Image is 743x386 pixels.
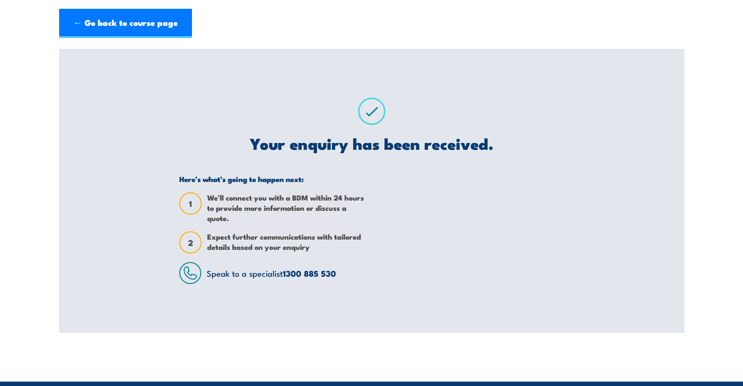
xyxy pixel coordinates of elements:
[180,199,201,209] span: 1
[59,9,192,38] a: ← Go back to course page
[207,231,364,254] span: Expect further communications with tailored details based on your enquiry
[283,267,336,280] a: 1300 885 530
[207,192,364,223] span: We’ll connect you with a BDM within 24 hours to provide more information or discuss a quote.
[180,238,201,248] span: 2
[207,267,336,279] span: Speak to a specialist
[179,136,564,150] h2: Your enquiry has been received.
[179,174,364,183] h5: Here’s what’s going to happen next:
